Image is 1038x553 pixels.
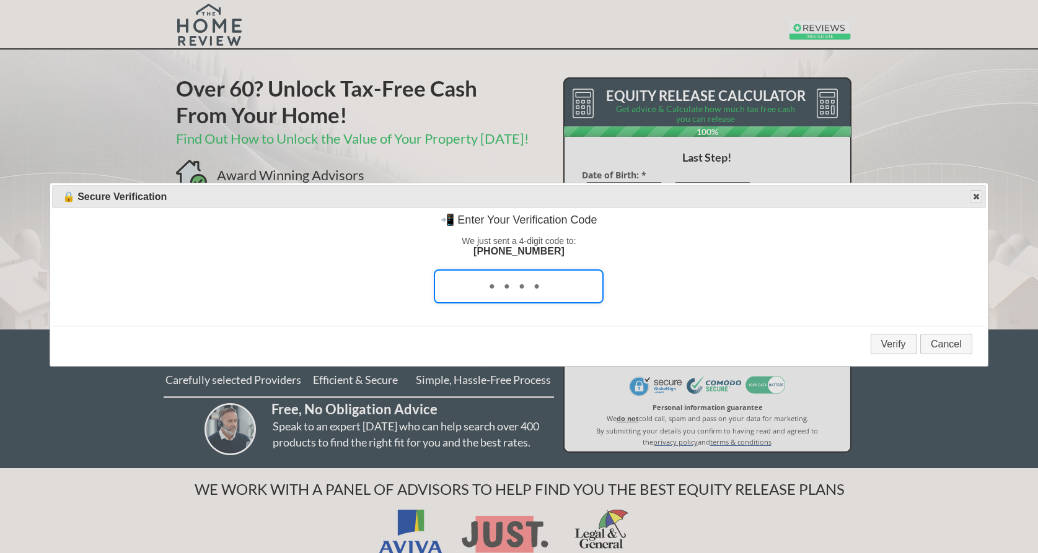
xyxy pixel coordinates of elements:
p: [PHONE_NUMBER] [62,246,977,257]
input: •••• [434,269,604,303]
button: Close [970,190,982,202]
p: We just sent a 4-digit code to: [62,236,977,246]
span: 🔒 Secure Verification [63,191,884,202]
button: Cancel [920,334,972,354]
button: Verify [871,334,917,354]
p: 📲 Enter Your Verification Code [62,213,977,227]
